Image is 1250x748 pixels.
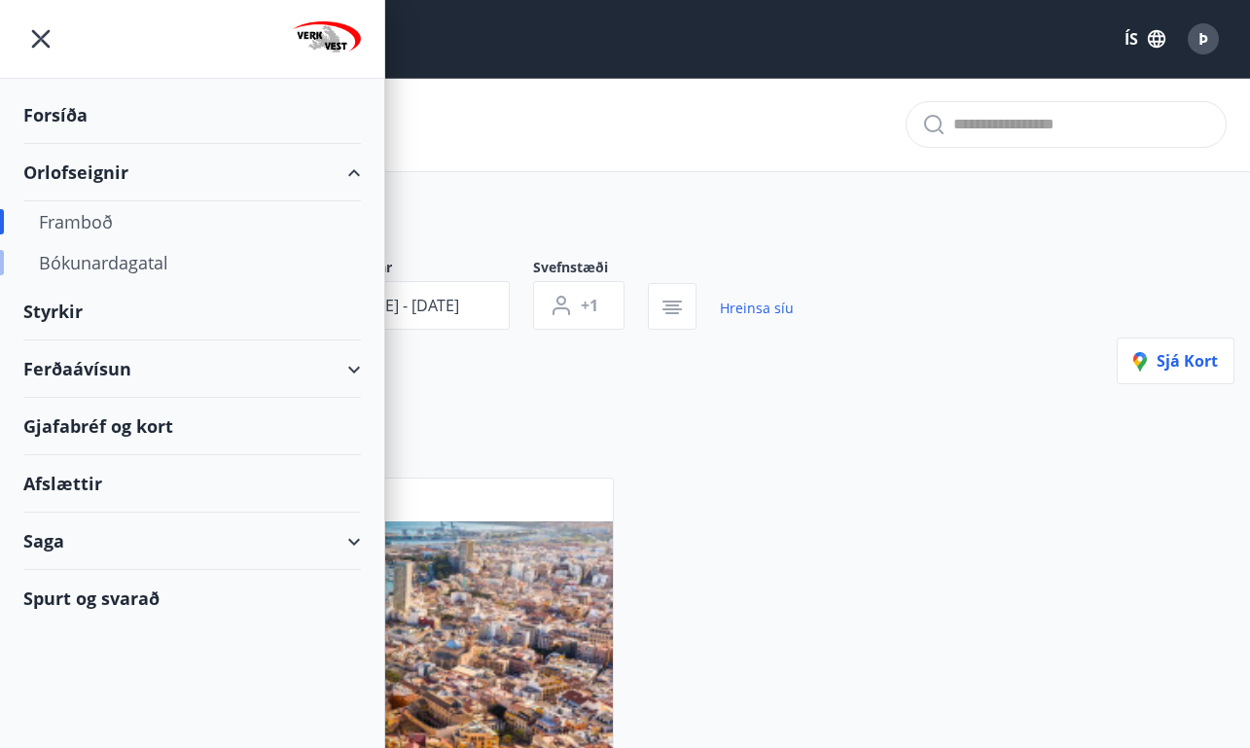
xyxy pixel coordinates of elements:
div: Forsíða [23,87,361,144]
div: Gjafabréf og kort [23,398,361,455]
div: Framboð [39,201,345,242]
div: Bókunardagatal [39,242,345,283]
div: Spurt og svarað [23,570,361,626]
button: ÍS [1114,21,1176,56]
button: +1 [533,281,625,330]
span: Dagsetningar [304,258,533,281]
span: Þ [1198,28,1208,50]
div: Orlofseignir [23,144,361,201]
span: +1 [581,295,598,316]
img: union_logo [293,21,361,60]
div: Afslættir [23,455,361,513]
a: Hreinsa síu [720,287,794,330]
div: Styrkir [23,283,361,340]
span: Svefnstæði [533,258,648,281]
div: Ferðaávísun [23,340,361,398]
span: Sjá kort [1133,350,1218,372]
button: Þ [1180,16,1227,62]
button: [DATE] - [DATE] [304,281,510,330]
span: [DATE] - [DATE] [351,295,459,316]
button: Sjá kort [1117,338,1234,384]
button: menu [23,21,58,56]
div: Saga [23,513,361,570]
